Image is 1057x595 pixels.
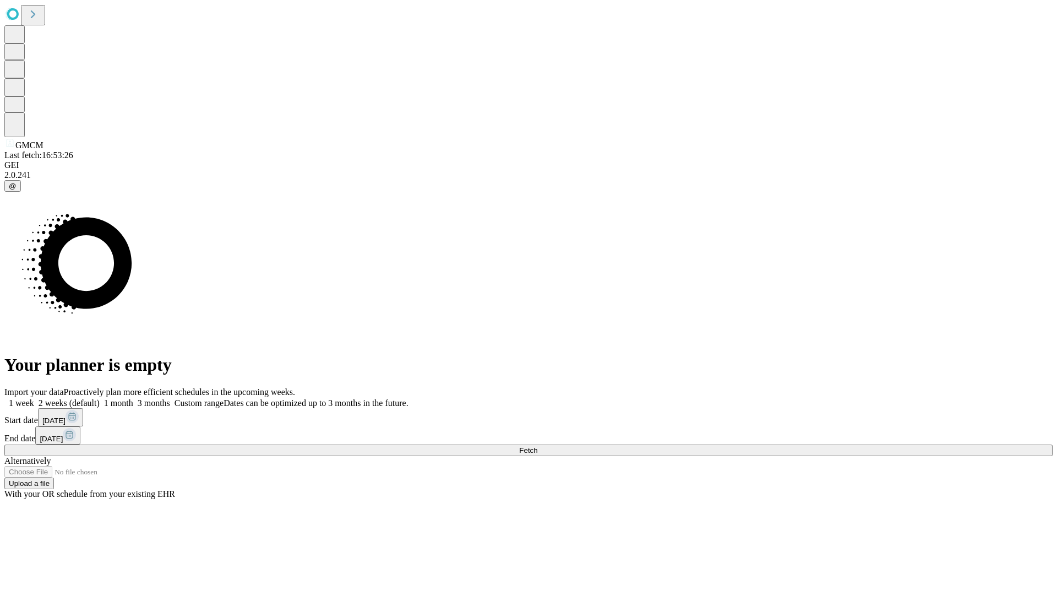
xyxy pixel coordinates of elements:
[4,170,1053,180] div: 2.0.241
[4,489,175,499] span: With your OR schedule from your existing EHR
[4,478,54,489] button: Upload a file
[4,426,1053,445] div: End date
[4,387,64,397] span: Import your data
[4,355,1053,375] h1: Your planner is empty
[4,150,73,160] span: Last fetch: 16:53:26
[9,182,17,190] span: @
[39,398,100,408] span: 2 weeks (default)
[175,398,224,408] span: Custom range
[519,446,537,455] span: Fetch
[64,387,295,397] span: Proactively plan more efficient schedules in the upcoming weeks.
[38,408,83,426] button: [DATE]
[4,180,21,192] button: @
[4,445,1053,456] button: Fetch
[4,408,1053,426] div: Start date
[138,398,170,408] span: 3 months
[9,398,34,408] span: 1 week
[40,435,63,443] span: [DATE]
[35,426,80,445] button: [DATE]
[224,398,408,408] span: Dates can be optimized up to 3 months in the future.
[15,140,43,150] span: GMCM
[4,456,51,466] span: Alternatively
[4,160,1053,170] div: GEI
[42,416,66,425] span: [DATE]
[104,398,133,408] span: 1 month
